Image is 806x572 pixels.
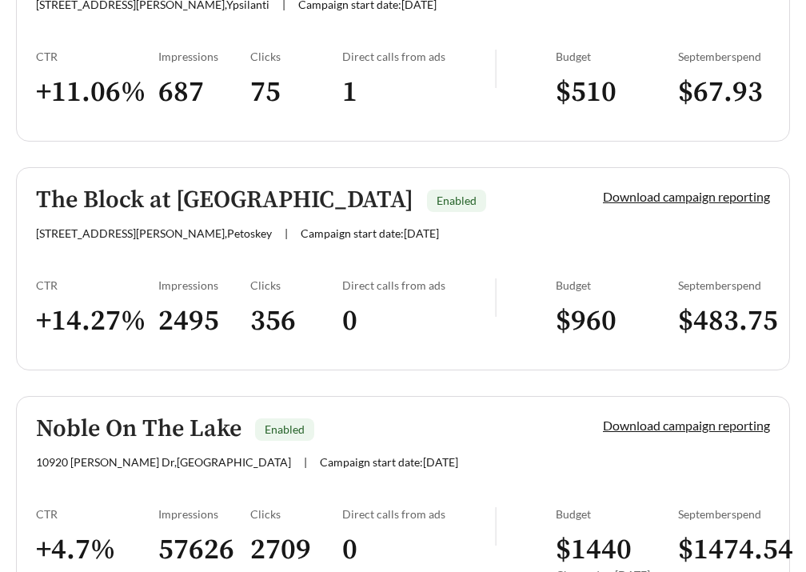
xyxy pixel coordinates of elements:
div: Clicks [250,278,342,292]
div: CTR [36,50,158,63]
h3: 57626 [158,532,250,568]
div: Budget [556,278,678,292]
img: line [495,507,497,546]
h3: $ 67.93 [678,74,770,110]
span: [STREET_ADDRESS][PERSON_NAME] , Petoskey [36,226,272,240]
h3: 356 [250,303,342,339]
h3: + 14.27 % [36,303,158,339]
h3: $ 483.75 [678,303,770,339]
h3: 687 [158,74,250,110]
div: Direct calls from ads [342,507,495,521]
h3: + 4.7 % [36,532,158,568]
h3: 2709 [250,532,342,568]
h3: 75 [250,74,342,110]
div: September spend [678,278,770,292]
img: line [495,278,497,317]
span: Campaign start date: [DATE] [301,226,439,240]
img: line [495,50,497,88]
div: Impressions [158,50,250,63]
div: Budget [556,50,678,63]
h3: + 11.06 % [36,74,158,110]
span: | [304,455,307,469]
div: CTR [36,278,158,292]
h3: $ 510 [556,74,678,110]
span: Enabled [265,422,305,436]
h3: $ 960 [556,303,678,339]
span: Enabled [437,194,477,207]
h3: $ 1474.54 [678,532,770,568]
a: The Block at [GEOGRAPHIC_DATA]Enabled[STREET_ADDRESS][PERSON_NAME],Petoskey|Campaign start date:[... [16,167,790,370]
div: Direct calls from ads [342,50,495,63]
h3: 2495 [158,303,250,339]
h5: Noble On The Lake [36,416,241,442]
div: Clicks [250,507,342,521]
div: Impressions [158,507,250,521]
span: Campaign start date: [DATE] [320,455,458,469]
span: | [285,226,288,240]
div: Clicks [250,50,342,63]
div: September spend [678,50,770,63]
a: Download campaign reporting [603,189,770,204]
h3: 1 [342,74,495,110]
div: Direct calls from ads [342,278,495,292]
h3: 0 [342,303,495,339]
h3: $ 1440 [556,532,678,568]
div: CTR [36,507,158,521]
span: 10920 [PERSON_NAME] Dr , [GEOGRAPHIC_DATA] [36,455,291,469]
h5: The Block at [GEOGRAPHIC_DATA] [36,187,413,214]
div: Budget [556,507,678,521]
div: Impressions [158,278,250,292]
div: September spend [678,507,770,521]
h3: 0 [342,532,495,568]
a: Download campaign reporting [603,418,770,433]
